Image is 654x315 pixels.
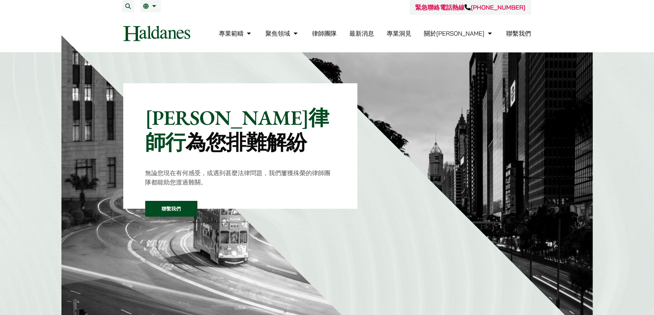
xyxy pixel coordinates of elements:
[123,26,190,41] img: Logo of Haldanes
[145,201,197,217] a: 聯繫我們
[424,29,494,37] a: 關於何敦
[349,29,374,37] a: 最新消息
[185,129,307,156] mark: 為您排難解紛
[143,3,158,9] a: 繁
[219,29,253,37] a: 專業範疇
[265,29,299,37] a: 聚焦領域
[387,29,411,37] a: 專業洞見
[506,29,531,37] a: 聯繫我們
[312,29,337,37] a: 律師團隊
[145,168,336,187] p: 無論您現在有何感受，或遇到甚麼法律問題，我們屢獲殊榮的律師團隊都能助您渡過難關。
[145,105,336,155] p: [PERSON_NAME]律師行
[415,3,525,11] a: 緊急聯絡電話熱線[PHONE_NUMBER]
